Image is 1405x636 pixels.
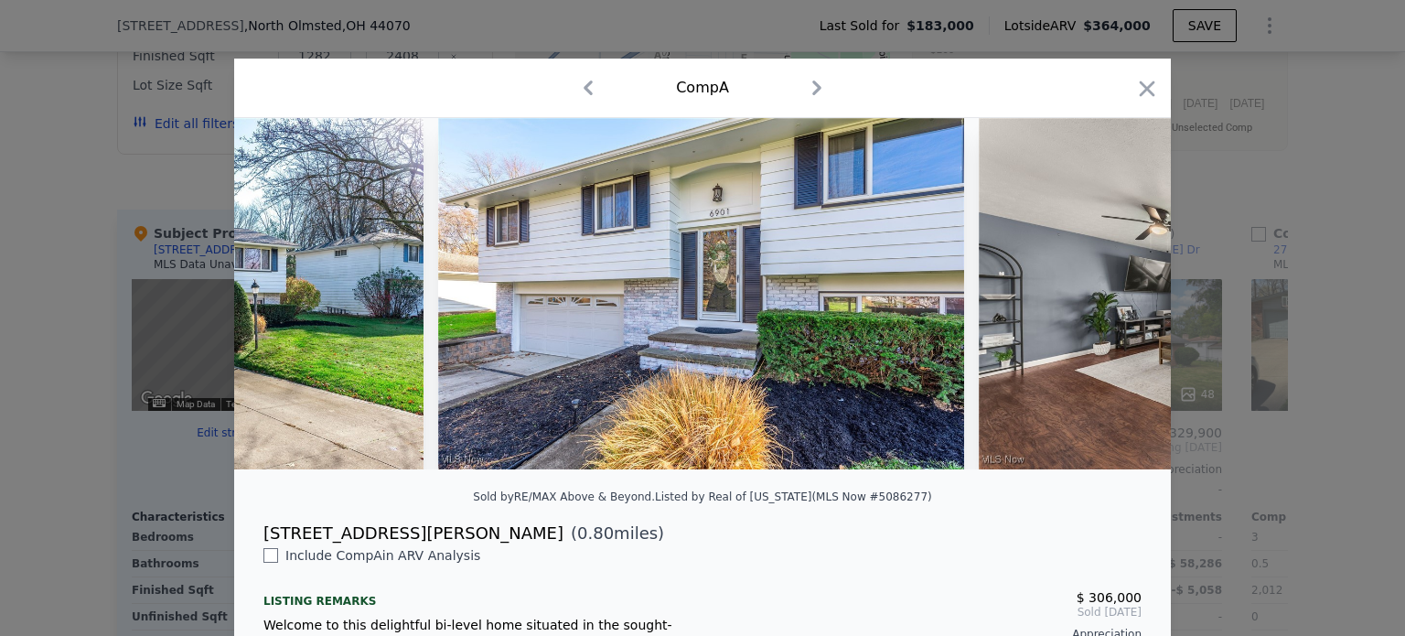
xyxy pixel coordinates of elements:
[717,605,1142,620] span: Sold [DATE]
[438,118,964,469] img: Property Img
[473,490,655,503] div: Sold by RE/MAX Above & Beyond .
[278,548,488,563] span: Include Comp A in ARV Analysis
[676,77,729,99] div: Comp A
[1077,590,1142,605] span: $ 306,000
[263,521,563,546] div: [STREET_ADDRESS][PERSON_NAME]
[263,579,688,609] div: Listing remarks
[563,521,664,546] span: ( miles)
[577,523,614,543] span: 0.80
[655,490,932,503] div: Listed by Real of [US_STATE] (MLS Now #5086277)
